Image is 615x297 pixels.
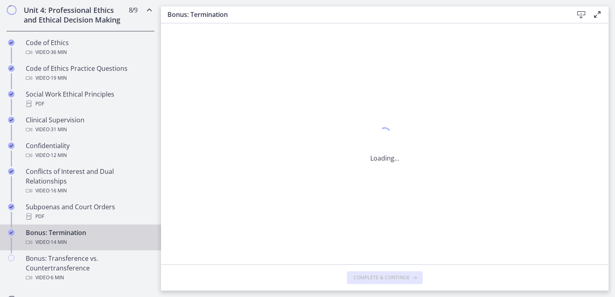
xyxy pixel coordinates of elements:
span: · 36 min [50,47,67,57]
h3: Bonus: Termination [167,10,560,19]
i: Completed [8,91,14,97]
div: PDF [26,99,151,109]
div: Video [26,151,151,160]
div: Video [26,125,151,134]
div: Bonus: Termination [26,228,151,247]
div: Video [26,237,151,247]
i: Completed [8,168,14,175]
button: Complete & continue [347,271,423,284]
div: Video [26,186,151,196]
div: Code of Ethics Practice Questions [26,64,151,83]
div: Bonus: Transference vs. Countertransference [26,254,151,283]
div: Video [26,273,151,283]
i: Completed [8,229,14,236]
i: Completed [8,204,14,210]
span: · 16 min [50,186,67,196]
span: 8 / 9 [129,5,137,15]
div: Video [26,47,151,57]
div: 1 [370,125,399,144]
div: Subpoenas and Court Orders [26,202,151,221]
i: Completed [8,39,14,46]
i: Completed [8,142,14,149]
span: · 14 min [50,237,67,247]
i: Completed [8,117,14,123]
span: Complete & continue [353,274,410,281]
h2: Unit 4: Professional Ethics and Ethical Decision Making [24,5,122,25]
div: Clinical Supervision [26,115,151,134]
div: Social Work Ethical Principles [26,89,151,109]
span: · 12 min [50,151,67,160]
span: · 19 min [50,73,67,83]
p: Loading... [370,153,399,163]
div: Video [26,73,151,83]
span: · 31 min [50,125,67,134]
i: Completed [8,65,14,72]
div: Code of Ethics [26,38,151,57]
div: Conflicts of Interest and Dual Relationships [26,167,151,196]
span: · 6 min [50,273,64,283]
div: PDF [26,212,151,221]
div: Confidentiality [26,141,151,160]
